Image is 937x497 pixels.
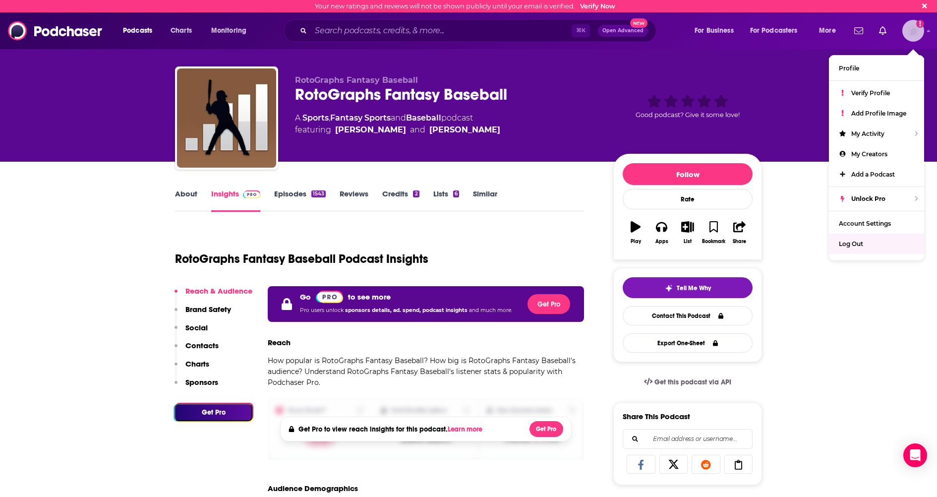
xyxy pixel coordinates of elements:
[851,89,890,97] span: Verify Profile
[630,18,648,28] span: New
[177,68,276,168] img: RotoGraphs Fantasy Baseball
[345,307,469,313] span: sponsors details, ad. spend, podcast insights
[300,292,311,302] p: Go
[675,215,701,250] button: List
[623,277,753,298] button: tell me why sparkleTell Me Why
[636,370,739,394] a: Get this podcast via API
[295,112,500,136] div: A podcast
[916,20,924,28] svg: Email not verified
[677,284,711,292] span: Tell Me Why
[623,163,753,185] button: Follow
[684,239,692,245] div: List
[175,359,209,377] button: Charts
[829,103,924,124] a: Add Profile Image
[851,150,887,158] span: My Creators
[839,64,859,72] span: Profile
[580,2,615,10] a: Verify Now
[175,404,252,421] button: Get Pro
[300,303,512,318] p: Pro users unlock and much more.
[829,55,924,260] ul: Show profile menu
[185,359,209,369] p: Charts
[298,425,485,434] h4: Get Pro to view reach insights for this podcast.
[293,19,666,42] div: Search podcasts, credits, & more...
[655,239,668,245] div: Apps
[701,215,726,250] button: Bookmark
[819,24,836,38] span: More
[829,144,924,164] a: My Creators
[850,22,867,39] a: Show notifications dropdown
[839,220,891,227] span: Account Settings
[268,484,358,493] h3: Audience Demographics
[733,239,746,245] div: Share
[175,377,218,396] button: Sponsors
[433,189,459,212] a: Lists6
[175,341,219,359] button: Contacts
[123,24,152,38] span: Podcasts
[623,306,753,325] a: Contact This Podcast
[268,338,291,347] h3: Reach
[692,455,720,474] a: Share on Reddit
[175,189,197,212] a: About
[185,286,252,296] p: Reach & Audience
[529,421,563,437] button: Get Pro
[902,20,924,42] button: Show profile menu
[602,28,644,33] span: Open Advanced
[631,430,744,448] input: Email address or username...
[623,189,753,209] div: Rate
[382,189,419,212] a: Credits2
[527,294,570,314] button: Get Pro
[175,323,208,341] button: Social
[330,113,391,123] a: Fantasy Sports
[631,239,641,245] div: Play
[391,113,406,123] span: and
[175,286,252,305] button: Reach & Audience
[116,23,165,39] button: open menu
[851,195,885,202] span: Unlock Pro
[429,124,500,136] a: Justin Mason
[744,23,812,39] button: open menu
[453,190,459,197] div: 6
[659,455,688,474] a: Share on X/Twitter
[829,164,924,185] a: Add a Podcast
[636,111,740,119] span: Good podcast? Give it some love!
[295,75,418,85] span: RotoGraphs Fantasy Baseball
[665,284,673,292] img: tell me why sparkle
[185,323,208,332] p: Social
[627,455,655,474] a: Share on Facebook
[311,23,572,39] input: Search podcasts, credits, & more...
[316,291,343,303] img: Podchaser Pro
[902,20,924,42] span: Logged in as test2341
[406,113,441,123] a: Baseball
[724,455,753,474] a: Copy Link
[335,124,406,136] a: Paul Sporer
[613,75,762,137] div: Good podcast? Give it some love!
[623,333,753,353] button: Export One-Sheet
[812,23,848,39] button: open menu
[448,426,485,434] button: Learn more
[572,24,590,37] span: ⌘ K
[8,21,103,40] img: Podchaser - Follow, Share and Rate Podcasts
[211,24,246,38] span: Monitoring
[688,23,746,39] button: open menu
[623,215,648,250] button: Play
[185,341,219,350] p: Contacts
[623,429,753,449] div: Search followers
[175,251,428,266] h1: RotoGraphs Fantasy Baseball Podcast Insights
[340,189,368,212] a: Reviews
[204,23,259,39] button: open menu
[268,355,584,388] p: How popular is RotoGraphs Fantasy Baseball? How big is RotoGraphs Fantasy Baseball's audience? Un...
[750,24,798,38] span: For Podcasters
[302,113,329,123] a: Sports
[702,239,725,245] div: Bookmark
[902,20,924,42] img: User Profile
[311,190,326,197] div: 1543
[851,171,895,178] span: Add a Podcast
[695,24,734,38] span: For Business
[175,305,231,323] button: Brand Safety
[851,110,906,117] span: Add Profile Image
[903,443,927,467] div: Open Intercom Messenger
[598,25,648,37] button: Open AdvancedNew
[316,290,343,303] a: Pro website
